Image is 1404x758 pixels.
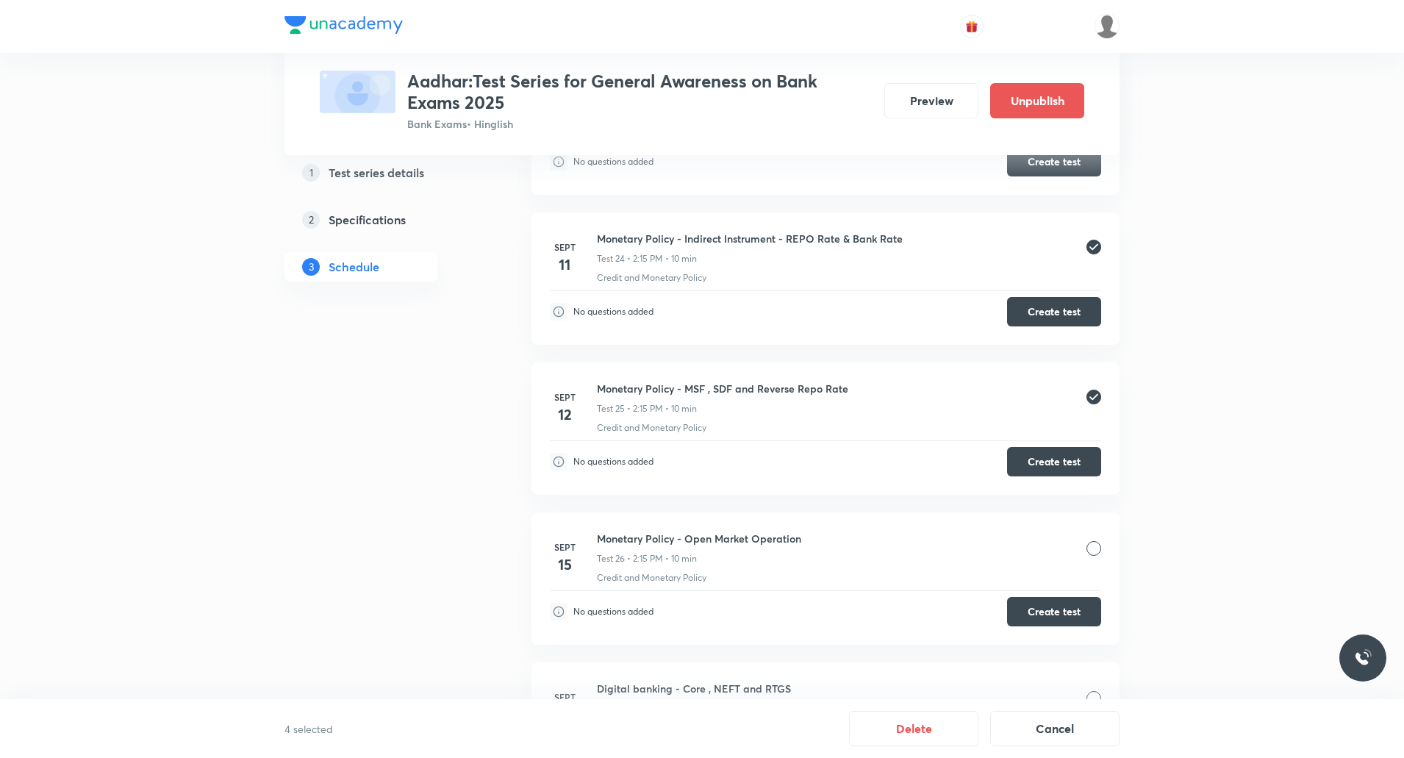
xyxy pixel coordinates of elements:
[329,211,406,229] h5: Specifications
[597,402,697,415] p: Test 25 • 2:15 PM • 10 min
[302,211,320,229] p: 2
[284,16,403,37] a: Company Logo
[550,390,579,404] h6: Sept
[1095,14,1120,39] img: Piyush Mishra
[407,71,873,113] h3: Aadhar:Test Series for General Awareness on Bank Exams 2025
[550,153,567,171] img: infoIcon
[849,711,978,746] button: Delete
[302,258,320,276] p: 3
[597,552,697,565] p: Test 26 • 2:15 PM • 10 min
[597,571,706,584] p: Credit and Monetary Policy
[1354,649,1372,667] img: ttu
[573,455,653,468] p: No questions added
[573,605,653,618] p: No questions added
[550,240,579,254] h6: Sept
[573,305,653,318] p: No questions added
[550,453,567,471] img: infoIcon
[597,252,697,265] p: Test 24 • 2:15 PM • 10 min
[597,381,848,396] h6: Monetary Policy - MSF , SDF and Reverse Repo Rate
[965,20,978,33] img: avatar
[284,158,484,187] a: 1Test series details
[990,83,1084,118] button: Unpublish
[302,164,320,182] p: 1
[960,15,984,38] button: avatar
[329,164,424,182] h5: Test series details
[990,711,1120,746] button: Cancel
[550,690,579,704] h6: Sept
[284,16,403,34] img: Company Logo
[550,404,579,426] h4: 12
[284,205,484,235] a: 2Specifications
[1007,447,1101,476] button: Create test
[597,421,706,435] p: Credit and Monetary Policy
[284,721,590,737] p: 4 selected
[1007,147,1101,176] button: Create test
[550,554,579,576] h4: 15
[597,531,801,546] h6: Monetary Policy - Open Market Operation
[573,155,653,168] p: No questions added
[320,71,395,113] img: fallback-thumbnail.png
[597,681,791,696] h6: Digital banking - Core , NEFT and RTGS
[407,116,873,132] p: Bank Exams • Hinglish
[1007,297,1101,326] button: Create test
[329,258,379,276] h5: Schedule
[550,254,579,276] h4: 11
[550,540,579,554] h6: Sept
[597,231,903,246] h6: Monetary Policy - Indirect Instrument - REPO Rate & Bank Rate
[550,603,567,621] img: infoIcon
[550,303,567,321] img: infoIcon
[597,271,706,285] p: Credit and Monetary Policy
[884,83,978,118] button: Preview
[1007,597,1101,626] button: Create test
